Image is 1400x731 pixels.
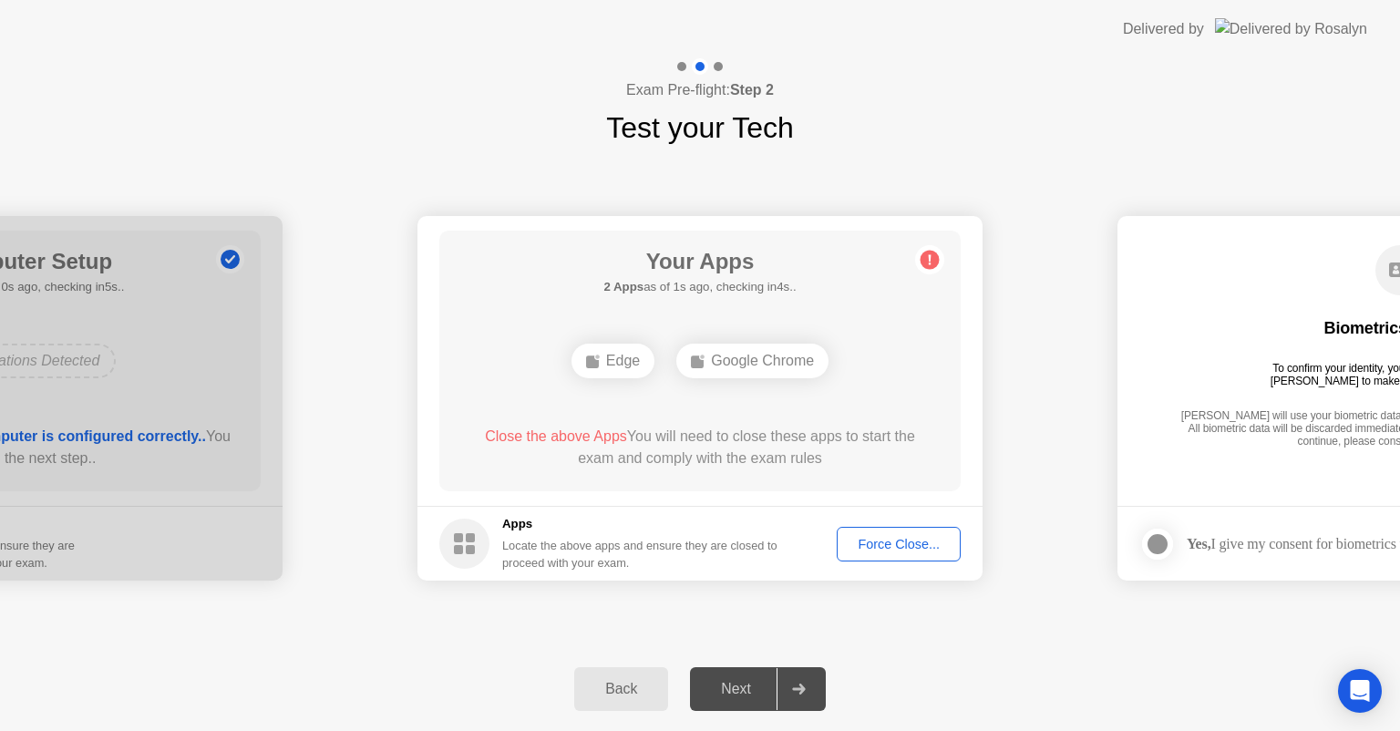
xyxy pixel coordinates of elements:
[676,344,829,378] div: Google Chrome
[571,344,654,378] div: Edge
[502,537,778,571] div: Locate the above apps and ensure they are closed to proceed with your exam.
[580,681,663,697] div: Back
[1187,536,1210,551] strong: Yes,
[1123,18,1204,40] div: Delivered by
[1215,18,1367,39] img: Delivered by Rosalyn
[730,82,774,98] b: Step 2
[485,428,627,444] span: Close the above Apps
[603,280,643,293] b: 2 Apps
[603,245,796,278] h1: Your Apps
[626,79,774,101] h4: Exam Pre-flight:
[695,681,777,697] div: Next
[1338,669,1382,713] div: Open Intercom Messenger
[843,537,954,551] div: Force Close...
[574,667,668,711] button: Back
[466,426,935,469] div: You will need to close these apps to start the exam and comply with the exam rules
[603,278,796,296] h5: as of 1s ago, checking in4s..
[690,667,826,711] button: Next
[837,527,961,561] button: Force Close...
[606,106,794,149] h1: Test your Tech
[502,515,778,533] h5: Apps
